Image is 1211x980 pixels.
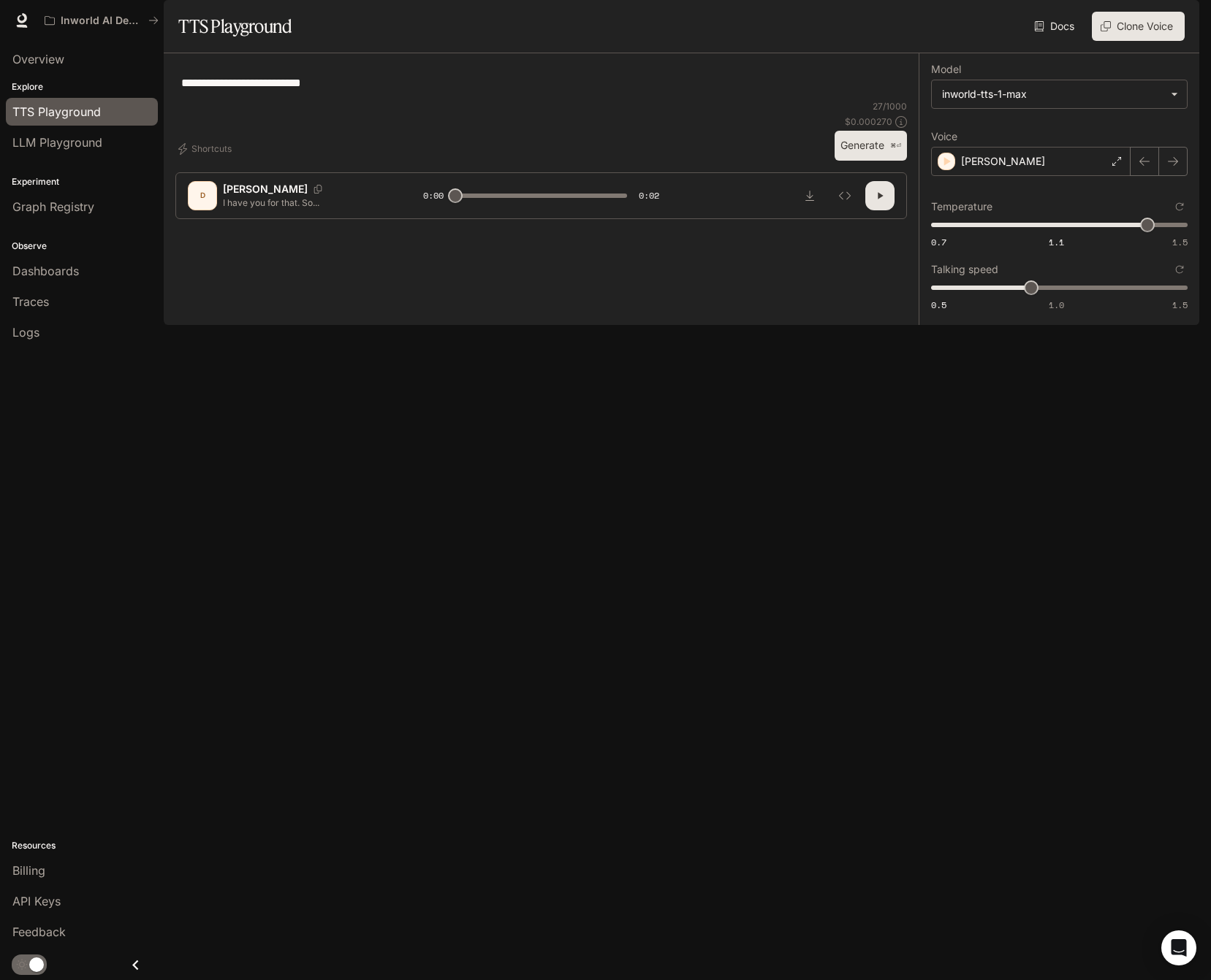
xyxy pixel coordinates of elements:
p: Model [931,64,961,74]
button: Reset to default [1172,261,1188,277]
p: Talking speed [931,264,998,275]
span: 1.0 [1049,299,1064,311]
div: D [191,184,214,207]
button: Inspect [830,181,859,210]
button: Copy Voice ID [308,185,328,194]
button: Shortcuts [175,137,238,161]
span: 1.5 [1172,299,1188,311]
span: 0.7 [931,236,946,248]
p: Inworld AI Demos [61,15,143,27]
button: Reset to default [1172,199,1188,215]
p: 27 / 1000 [873,100,907,112]
button: Generate⌘⏎ [835,131,907,161]
button: All workspaces [38,6,165,35]
a: Docs [1031,12,1080,41]
p: $ 0.000270 [845,115,892,128]
p: Voice [931,131,957,142]
div: Open Intercom Messenger [1161,930,1196,965]
p: I have you for that. So... [223,196,388,209]
p: [PERSON_NAME] [961,154,1045,169]
span: 0.5 [931,299,946,311]
p: [PERSON_NAME] [223,182,308,196]
h1: TTS Playground [178,12,292,41]
div: inworld-tts-1-max [932,80,1187,108]
span: 0:02 [639,188,659,203]
div: inworld-tts-1-max [942,87,1163,102]
p: ⌘⏎ [890,142,901,150]
p: Temperature [931,202,992,212]
span: 1.5 [1172,236,1188,248]
button: Download audio [795,181,824,210]
button: Clone Voice [1092,12,1185,41]
span: 0:00 [423,188,444,203]
span: 1.1 [1049,236,1064,248]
